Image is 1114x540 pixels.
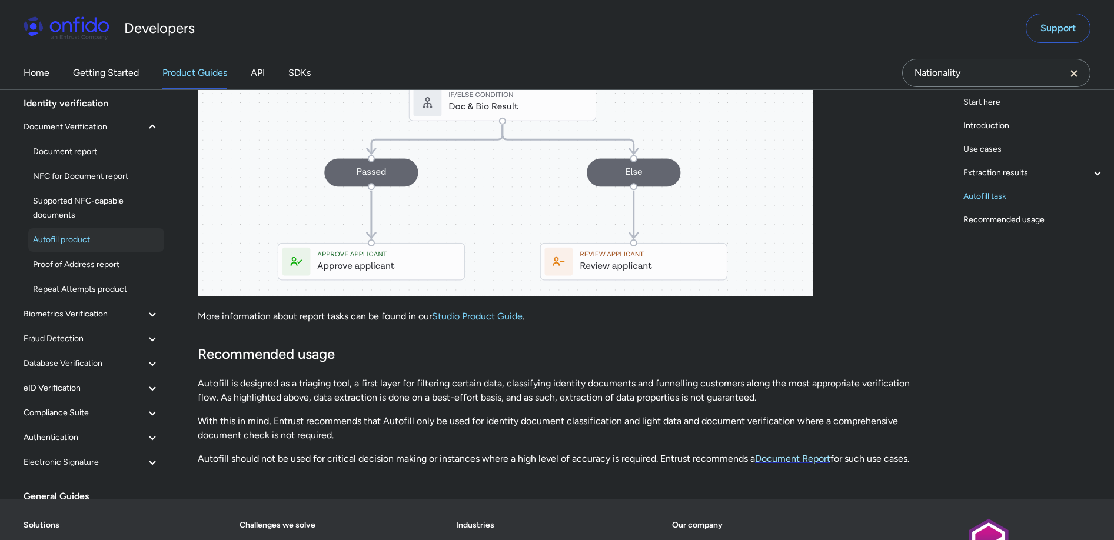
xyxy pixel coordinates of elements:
[33,194,159,222] span: Supported NFC-capable documents
[963,189,1105,204] a: Autofill task
[755,453,830,464] a: Document Report
[28,278,164,301] a: Repeat Attempts product
[19,352,164,375] button: Database Verification
[1026,14,1090,43] a: Support
[24,120,145,134] span: Document Verification
[963,119,1105,133] a: Introduction
[28,253,164,276] a: Proof of Address report
[24,406,145,420] span: Compliance Suite
[24,381,145,395] span: eID Verification
[251,56,265,89] a: API
[24,356,145,371] span: Database Verification
[28,140,164,164] a: Document report
[19,302,164,326] button: Biometrics Verification
[19,401,164,425] button: Compliance Suite
[198,309,914,324] p: More information about report tasks can be found in our .
[33,233,159,247] span: Autofill product
[432,311,523,322] a: Studio Product Guide
[198,452,914,466] p: Autofill should not be used for critical decision making or instances where a high level of accur...
[162,56,227,89] a: Product Guides
[456,518,494,532] a: Industries
[963,166,1105,180] a: Extraction results
[124,19,195,38] h1: Developers
[963,213,1105,227] a: Recommended usage
[19,376,164,400] button: eID Verification
[288,56,311,89] a: SDKs
[24,16,109,40] img: Onfido Logo
[24,56,49,89] a: Home
[24,307,145,321] span: Biometrics Verification
[73,56,139,89] a: Getting Started
[28,165,164,188] a: NFC for Document report
[963,95,1105,109] a: Start here
[33,258,159,272] span: Proof of Address report
[28,228,164,252] a: Autofill product
[24,431,145,445] span: Authentication
[24,455,145,469] span: Electronic Signature
[1067,66,1081,81] svg: Clear search field button
[672,518,723,532] a: Our company
[902,59,1090,87] input: Onfido search input field
[24,485,169,508] div: General Guides
[33,169,159,184] span: NFC for Document report
[198,345,914,365] h2: Recommended usage
[24,332,145,346] span: Fraud Detection
[33,145,159,159] span: Document report
[28,189,164,227] a: Supported NFC-capable documents
[19,426,164,449] button: Authentication
[198,376,914,405] p: Autofill is designed as a triaging tool, a first layer for filtering certain data, classifying id...
[198,414,914,442] p: With this in mind, Entrust recommends that Autofill only be used for identity document classifica...
[19,115,164,139] button: Document Verification
[19,327,164,351] button: Fraud Detection
[33,282,159,296] span: Repeat Attempts product
[19,451,164,474] button: Electronic Signature
[240,518,315,532] a: Challenges we solve
[24,518,59,532] a: Solutions
[24,92,169,115] div: Identity verification
[963,142,1105,156] a: Use cases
